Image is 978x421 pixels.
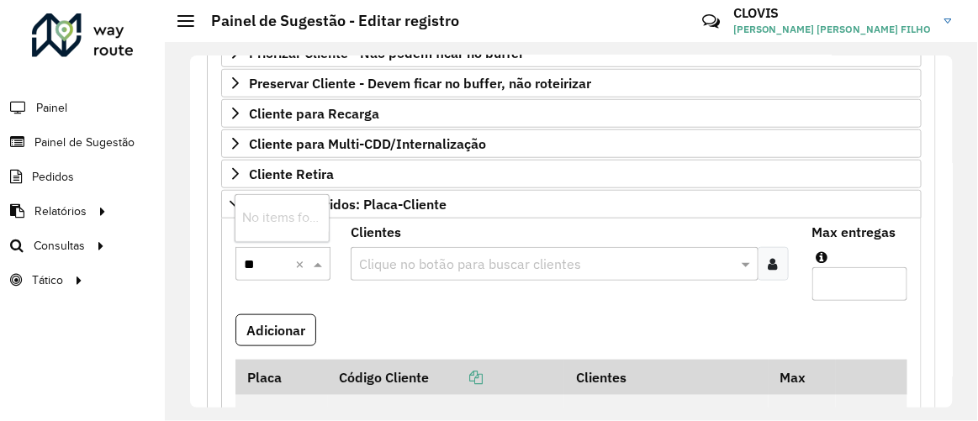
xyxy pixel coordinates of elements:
[221,69,922,97] a: Preservar Cliente - Devem ficar no buffer, não roteirizar
[34,134,135,151] span: Painel de Sugestão
[34,237,85,255] span: Consultas
[328,360,564,395] th: Código Cliente
[430,369,484,386] a: Copiar
[221,99,922,128] a: Cliente para Recarga
[812,222,896,242] label: Max entregas
[249,107,379,120] span: Cliente para Recarga
[34,203,87,220] span: Relatórios
[733,5,932,21] h3: CLOVIS
[32,271,63,289] span: Tático
[235,194,330,242] ng-dropdown-panel: Options list
[249,76,591,90] span: Preservar Cliente - Devem ficar no buffer, não roteirizar
[769,360,836,395] th: Max
[351,222,401,242] label: Clientes
[564,360,768,395] th: Clientes
[221,190,922,218] a: Mapas Sugeridos: Placa-Cliente
[817,250,828,264] em: Máximo de clientes que serão colocados na mesma rota com os clientes informados
[235,203,329,232] div: No items found
[235,314,316,346] button: Adicionar
[733,22,932,37] span: [PERSON_NAME] [PERSON_NAME] FILHO
[36,99,67,117] span: Painel
[221,160,922,188] a: Cliente Retira
[249,137,486,150] span: Cliente para Multi-CDD/Internalização
[194,12,459,30] h2: Painel de Sugestão - Editar registro
[249,46,524,60] span: Priorizar Cliente - Não podem ficar no buffer
[221,129,922,158] a: Cliente para Multi-CDD/Internalização
[249,197,447,211] span: Mapas Sugeridos: Placa-Cliente
[249,167,334,181] span: Cliente Retira
[295,254,309,274] span: Clear all
[235,360,328,395] th: Placa
[32,168,74,186] span: Pedidos
[693,3,729,39] a: Contato Rápido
